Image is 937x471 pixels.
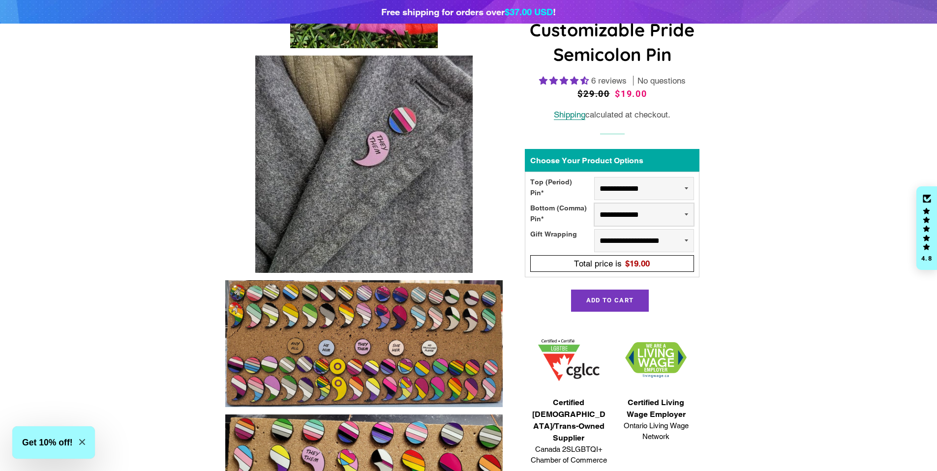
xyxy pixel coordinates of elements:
[525,18,699,67] h1: Customizable Pride Semicolon Pin
[255,56,473,273] img: Customizable Pride Semicolon Pin
[571,290,649,311] button: Add to Cart
[615,88,647,99] span: $19.00
[539,76,591,86] span: 4.67 stars
[525,108,699,121] div: calculated at checkout.
[577,87,612,101] span: $29.00
[534,257,691,270] div: Total price is$19.00
[594,229,694,252] select: Gift Wrapping
[530,203,594,226] div: Bottom (Comma) Pin
[530,229,594,252] div: Gift Wrapping
[617,397,695,420] span: Certified Living Wage Employer
[594,203,694,226] select: Bottom (Comma) Pin
[625,342,687,378] img: 1706832627.png
[225,280,503,408] img: Customizable Pride Semicolon Pin
[630,259,650,268] span: 19.00
[625,259,650,268] span: $
[637,75,686,87] span: No questions
[530,397,607,444] span: Certified [DEMOGRAPHIC_DATA]/Trans-Owned Supplier
[381,5,556,19] div: Free shipping for orders over !
[530,444,607,466] span: Canada 2SLGBTQI+ Chamber of Commerce
[617,420,695,442] span: Ontario Living Wage Network
[594,177,694,200] select: Top (Period) Pin
[525,149,699,172] div: Choose Your Product Options
[921,255,933,262] div: 4.8
[530,177,594,200] div: Top (Period) Pin
[538,339,600,381] img: 1705457225.png
[505,6,553,17] span: $37.00 USD
[591,76,627,86] span: 6 reviews
[554,110,585,120] a: Shipping
[586,296,634,304] span: Add to Cart
[916,186,937,270] div: Click to open Judge.me floating reviews tab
